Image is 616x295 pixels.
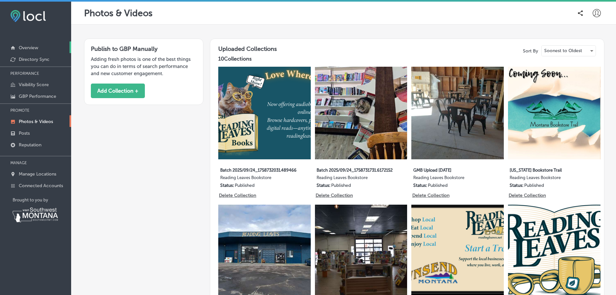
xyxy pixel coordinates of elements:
p: Published [235,183,254,188]
p: Delete Collection [412,193,449,198]
label: Reading Leaves Bookstore [220,175,313,183]
label: GMB Upload [DATE] [413,164,506,175]
img: fda3e92497d09a02dc62c9cd864e3231.png [10,10,46,22]
label: Reading Leaves Bookstore [413,175,506,183]
p: Reputation [19,142,41,148]
p: Photos & Videos [19,119,53,124]
p: Delete Collection [509,193,545,198]
img: Southwest Montana [13,208,58,222]
p: Photos & Videos [84,8,153,18]
h4: 10 Collections [218,56,252,62]
p: Visibility Score [19,82,49,87]
div: Soonest to Oldest [542,46,596,56]
h3: Uploaded Collections [218,45,277,52]
p: GBP Performance [19,94,56,99]
label: Batch 2025/09/24_1758731731.6172152 [317,164,409,175]
p: Connected Accounts [19,183,63,188]
p: Sort By [523,48,538,54]
label: Reading Leaves Bookstore [317,175,409,183]
img: Collection thumbnail [218,67,311,159]
label: [US_STATE] Bookstore Trail [510,164,602,175]
p: Posts [19,130,30,136]
p: Directory Sync [19,57,49,62]
p: Status: [510,183,524,188]
button: Add Collection + [91,84,145,98]
p: Published [524,183,544,188]
p: Published [331,183,351,188]
img: Collection thumbnail [411,67,504,159]
p: Delete Collection [219,193,255,198]
p: Soonest to Oldest [544,48,582,54]
p: Status: [413,183,427,188]
img: Collection thumbnail [315,67,407,159]
p: Manage Locations [19,171,56,177]
p: Status: [317,183,330,188]
img: Collection thumbnail [508,67,600,159]
p: Overview [19,45,38,51]
p: Delete Collection [316,193,352,198]
p: Adding fresh photos is one of the best things you can do in terms of search performance and new c... [91,56,197,77]
p: Status: [220,183,234,188]
label: Reading Leaves Bookstore [510,175,602,183]
h3: Publish to GBP Manually [91,45,197,52]
label: Batch 2025/09/24_1758732031.489466 [220,164,313,175]
p: Brought to you by [13,198,71,202]
p: Published [428,183,448,188]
